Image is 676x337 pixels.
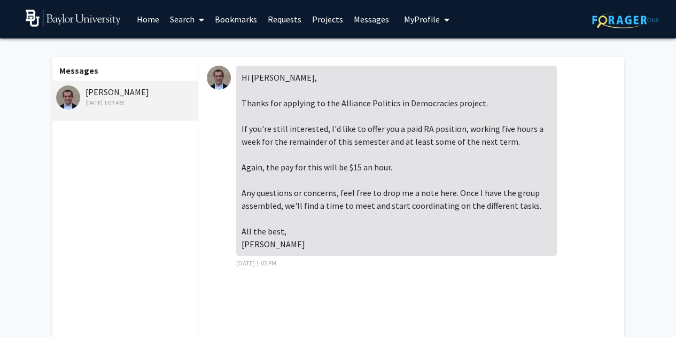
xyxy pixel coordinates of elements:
[131,1,165,38] a: Home
[236,259,276,267] span: [DATE] 1:03 PM
[236,66,557,256] div: Hi [PERSON_NAME], Thanks for applying to the Alliance Politics in Democracies project. If you're ...
[404,14,440,25] span: My Profile
[8,289,45,329] iframe: Chat
[592,12,659,28] img: ForagerOne Logo
[348,1,394,38] a: Messages
[165,1,209,38] a: Search
[26,10,121,27] img: Baylor University Logo
[56,85,196,108] div: [PERSON_NAME]
[307,1,348,38] a: Projects
[56,85,80,109] img: Joshua Alley
[56,98,196,108] div: [DATE] 1:03 PM
[262,1,307,38] a: Requests
[207,66,231,90] img: Joshua Alley
[209,1,262,38] a: Bookmarks
[59,65,98,76] b: Messages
